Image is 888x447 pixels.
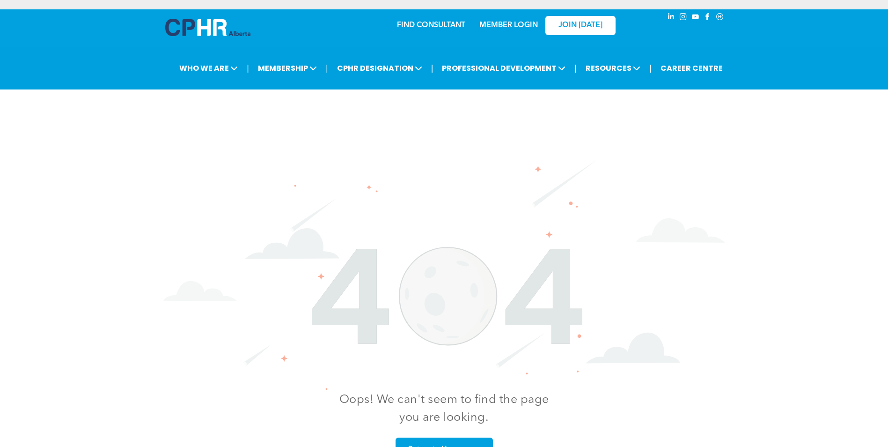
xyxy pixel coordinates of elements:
span: PROFESSIONAL DEVELOPMENT [439,60,568,77]
span: MEMBERSHIP [255,60,320,77]
li: | [247,59,249,78]
span: WHO WE ARE [176,60,241,77]
span: JOIN [DATE] [558,21,602,30]
a: linkedin [666,12,676,24]
a: youtube [690,12,701,24]
a: JOIN [DATE] [545,16,616,35]
a: MEMBER LOGIN [479,22,538,29]
a: Social network [715,12,725,24]
span: CPHR DESIGNATION [334,60,425,77]
a: instagram [678,12,689,24]
li: | [649,59,652,78]
img: A blue and white logo for cp alberta [165,19,250,36]
li: | [431,59,433,78]
a: FIND CONSULTANT [397,22,465,29]
a: CAREER CENTRE [658,60,726,77]
img: The number 404 is surrounded by clouds and stars on a white background. [163,160,725,390]
li: | [326,59,328,78]
li: | [574,59,577,78]
a: facebook [703,12,713,24]
span: Oops! We can't seem to find the page you are looking. [339,394,549,424]
span: RESOURCES [583,60,643,77]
